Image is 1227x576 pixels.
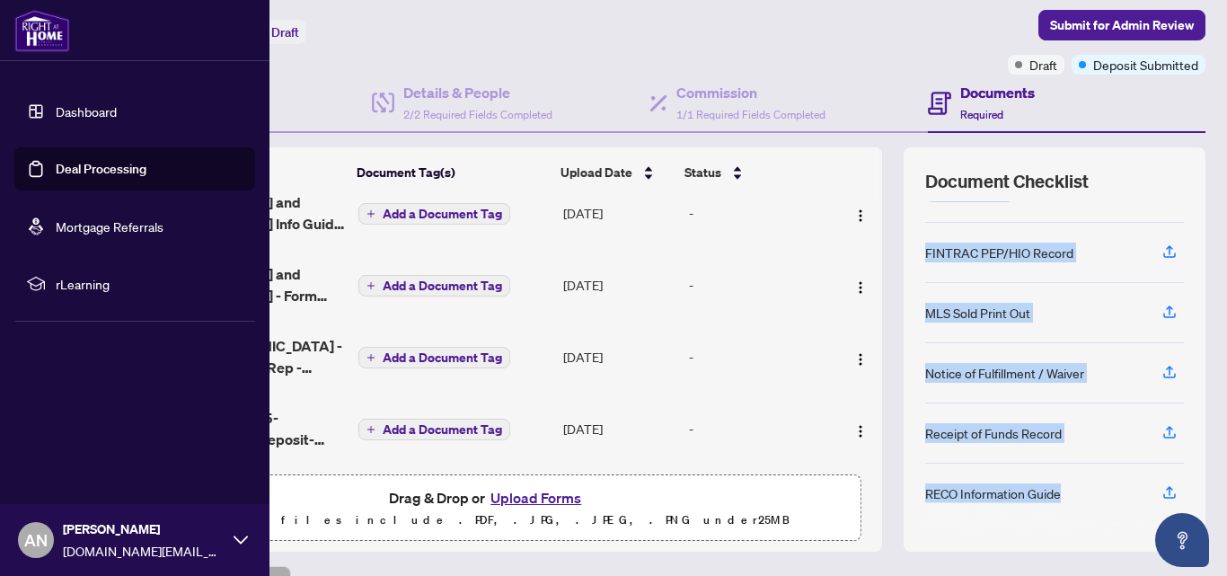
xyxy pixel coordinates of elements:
button: Add a Document Tag [358,202,510,226]
button: Add a Document Tag [358,418,510,441]
span: 1/1 Required Fields Completed [676,108,825,121]
span: rLearning [56,274,243,294]
span: Submit for Admin Review [1050,11,1194,40]
h4: Documents [960,82,1035,103]
h4: Commission [676,82,825,103]
span: Draft [271,24,299,40]
span: plus [366,425,375,434]
span: Document Checklist [925,169,1089,194]
button: Submit for Admin Review [1038,10,1205,40]
h4: Details & People [403,82,552,103]
td: [DATE] [556,249,682,321]
span: [DOMAIN_NAME][EMAIL_ADDRESS][PERSON_NAME][DOMAIN_NAME] [63,541,225,561]
div: - [689,275,831,295]
button: Logo [846,342,875,371]
button: Logo [846,199,875,227]
a: Deal Processing [56,161,146,177]
div: - [689,419,831,439]
div: Notice of Fulfillment / Waiver [925,363,1084,383]
img: Logo [853,280,868,295]
span: plus [366,209,375,218]
p: Supported files include .PDF, .JPG, .JPEG, .PNG under 25 MB [127,510,849,531]
a: Dashboard [56,103,117,120]
button: Add a Document Tag [358,419,510,440]
span: Status [684,163,721,182]
img: Logo [853,208,868,223]
span: Add a Document Tag [383,279,502,292]
span: Upload Date [561,163,632,182]
span: Drag & Drop orUpload FormsSupported files include .PDF, .JPG, .JPEG, .PNG under25MB [116,475,860,542]
div: - [689,347,831,367]
td: [DATE] [556,393,682,465]
th: Upload Date [553,147,678,198]
div: - [689,203,831,223]
div: Receipt of Funds Record [925,423,1062,443]
span: Deposit Submitted [1093,55,1198,75]
span: Add a Document Tag [383,208,502,220]
div: RECO Information Guide [925,483,1061,503]
span: AN [24,527,48,553]
button: Logo [846,270,875,299]
button: Add a Document Tag [358,347,510,368]
span: Add a Document Tag [383,423,502,436]
button: Add a Document Tag [358,275,510,297]
span: Drag & Drop or [389,486,587,510]
button: Add a Document Tag [358,346,510,369]
div: MLS Sold Print Out [925,303,1030,323]
button: Add a Document Tag [358,274,510,297]
button: Logo [846,414,875,443]
img: Logo [853,424,868,439]
button: Open asap [1155,513,1209,567]
a: Mortgage Referrals [56,218,163,235]
th: Status [677,147,833,198]
button: Add a Document Tag [358,203,510,225]
td: [DATE] [556,177,682,249]
th: Document Tag(s) [349,147,552,198]
td: [DATE] [556,321,682,393]
img: Logo [853,352,868,367]
span: plus [366,281,375,290]
span: Draft [1029,55,1057,75]
div: FINTRAC PEP/HIO Record [925,243,1073,262]
span: plus [366,353,375,362]
span: Add a Document Tag [383,351,502,364]
span: Required [960,108,1003,121]
span: [PERSON_NAME] [63,519,225,539]
span: 2/2 Required Fields Completed [403,108,552,121]
img: logo [14,9,70,52]
button: Upload Forms [485,486,587,510]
